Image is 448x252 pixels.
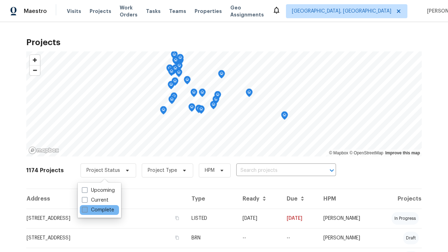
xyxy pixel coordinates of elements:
canvas: Map [26,51,422,156]
div: Map marker [168,68,175,78]
div: Map marker [218,70,225,81]
td: [STREET_ADDRESS] [26,228,186,248]
input: Search projects [236,165,316,176]
h2: 1174 Projects [26,167,64,174]
div: Map marker [198,105,205,116]
span: Geo Assignments [230,4,264,18]
div: Map marker [170,66,177,77]
a: Improve this map [385,150,420,155]
div: Map marker [210,101,217,112]
span: HPM [205,167,215,174]
div: Map marker [177,54,184,65]
div: Map marker [246,89,253,99]
td: [PERSON_NAME] [318,209,377,228]
div: Map marker [168,96,175,106]
span: Project Status [86,167,120,174]
button: Zoom in [30,55,40,65]
div: Map marker [188,103,195,114]
label: Complete [82,206,114,213]
div: Map marker [171,51,178,62]
td: [DATE] [281,209,318,228]
a: Mapbox [329,150,348,155]
th: Ready [237,189,281,209]
td: Resale COE 2025-09-23T00:00:00.000Z [281,228,318,248]
div: Map marker [168,81,175,92]
div: Map marker [172,64,179,75]
td: BRN [186,228,237,248]
span: Work Orders [120,4,138,18]
span: Project Type [148,167,177,174]
a: Mapbox homepage [28,146,59,154]
span: [GEOGRAPHIC_DATA], [GEOGRAPHIC_DATA] [292,8,391,15]
div: Map marker [214,91,221,102]
div: Map marker [170,92,177,103]
th: Due [281,189,318,209]
div: Map marker [176,62,183,73]
th: HPM [318,189,377,209]
span: Teams [169,8,186,15]
div: Map marker [166,64,173,75]
th: Projects [377,189,422,209]
div: Map marker [195,105,202,115]
div: Map marker [172,56,179,67]
span: Visits [67,8,81,15]
td: [PERSON_NAME] [318,228,377,248]
button: Copy Address [174,234,180,241]
button: Copy Address [174,215,180,221]
div: Map marker [171,77,178,88]
span: Properties [195,8,222,15]
button: Zoom out [30,65,40,75]
td: -- [237,228,281,248]
td: LISTED [186,209,237,228]
div: draft [403,232,419,244]
h2: Projects [26,39,422,46]
td: [STREET_ADDRESS] [26,209,186,228]
td: [DATE] [237,209,281,228]
label: Current [82,197,108,204]
div: Map marker [175,69,182,79]
th: Type [186,189,237,209]
div: Map marker [199,89,206,99]
div: Map marker [212,96,219,106]
div: Map marker [184,76,191,87]
div: Map marker [160,106,167,117]
div: Map marker [190,89,197,99]
th: Address [26,189,186,209]
span: Maestro [24,8,47,15]
span: Projects [90,8,111,15]
a: OpenStreetMap [349,150,383,155]
div: in progress [392,212,419,225]
span: Tasks [146,9,161,14]
button: Open [327,166,337,175]
div: Map marker [281,111,288,122]
label: Upcoming [82,187,115,194]
span: Zoom out [30,65,40,75]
